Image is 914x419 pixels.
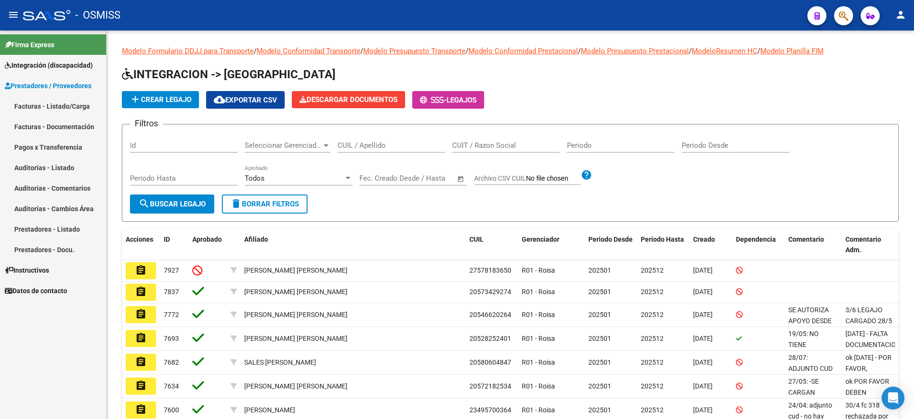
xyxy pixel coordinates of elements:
span: Dependencia [736,235,776,243]
span: Exportar CSV [214,96,277,104]
span: 202512 [641,358,664,366]
span: 20580604847 [469,358,511,366]
button: Borrar Filtros [222,194,308,214]
span: R01 - Roisa [522,358,555,366]
a: Modelo Presupuesto Transporte [363,47,466,55]
datatable-header-cell: Creado [689,229,732,261]
mat-icon: search [139,198,150,209]
datatable-header-cell: Aprobado [189,229,227,261]
mat-icon: assignment [135,286,147,297]
input: End date [399,174,445,183]
input: Start date [359,174,390,183]
mat-icon: assignment [135,356,147,368]
button: Crear Legajo [122,91,199,108]
span: 20572182534 [469,382,511,390]
datatable-header-cell: CUIL [466,229,518,261]
span: [DATE] [693,311,713,318]
button: Buscar Legajo [130,194,214,214]
span: Prestadores / Proveedores [5,81,91,91]
mat-icon: assignment [135,265,147,276]
span: - [420,96,447,104]
span: Acciones [126,235,153,243]
span: Borrar Filtros [230,200,299,208]
a: ModeloResumen HC [692,47,757,55]
span: R01 - Roisa [522,311,555,318]
span: ID [164,235,170,243]
span: INTEGRACION -> [GEOGRAPHIC_DATA] [122,68,336,81]
div: Open Intercom Messenger [882,387,904,409]
span: [DATE] [693,288,713,296]
div: [PERSON_NAME] [244,405,295,416]
span: 7600 [164,406,179,414]
div: [PERSON_NAME] [PERSON_NAME] [244,333,348,344]
input: Archivo CSV CUIL [526,174,581,183]
span: R01 - Roisa [522,288,555,296]
a: Modelo Conformidad Prestacional [468,47,578,55]
datatable-header-cell: Acciones [122,229,160,261]
span: 202512 [641,335,664,342]
span: Creado [693,235,715,243]
span: CUIL [469,235,484,243]
datatable-header-cell: ID [160,229,189,261]
span: 7682 [164,358,179,366]
span: Aprobado [192,235,222,243]
button: Open calendar [456,174,467,184]
span: [DATE] [693,358,713,366]
span: 202501 [588,311,611,318]
div: [PERSON_NAME] [PERSON_NAME] [244,265,348,276]
datatable-header-cell: Gerenciador [518,229,585,261]
span: Gerenciador [522,235,559,243]
datatable-header-cell: Periodo Desde [585,229,637,261]
button: Descargar Documentos [292,91,405,108]
span: Datos de contacto [5,286,67,296]
span: Buscar Legajo [139,200,206,208]
span: 20528252401 [469,335,511,342]
mat-icon: assignment [135,308,147,320]
span: Todos [245,174,265,183]
span: 7693 [164,335,179,342]
span: 202501 [588,382,611,390]
span: R01 - Roisa [522,335,555,342]
mat-icon: add [129,93,141,105]
span: Afiliado [244,235,268,243]
span: Comentario [788,235,824,243]
mat-icon: assignment [135,332,147,344]
datatable-header-cell: Comentario [785,229,842,261]
span: Legajos [447,96,477,104]
a: Modelo Presupuesto Prestacional [581,47,689,55]
a: Modelo Planilla FIM [760,47,824,55]
span: [DATE] [693,335,713,342]
mat-icon: person [895,9,906,20]
span: Seleccionar Gerenciador [245,141,322,150]
span: ok 8/05/2025 - POR FAVOR, AMPLIAR EL INFORME DEL EQUIPO INTERDISCIPLINARIO. [845,354,912,416]
span: 20573429274 [469,288,511,296]
span: Crear Legajo [129,95,191,104]
span: 202512 [641,406,664,414]
span: - OSMISS [75,5,120,26]
button: -Legajos [412,91,484,109]
span: Descargar Documentos [299,95,397,104]
mat-icon: assignment [135,380,147,391]
div: [PERSON_NAME] [PERSON_NAME] [244,309,348,320]
button: Exportar CSV [206,91,285,109]
span: 27578183650 [469,266,511,274]
span: 202512 [641,288,664,296]
datatable-header-cell: Periodo Hasta [637,229,689,261]
span: R01 - Roisa [522,266,555,274]
span: SE AUTORIZA APOYO DESDE MARZO, Y TERAPIAS DESDE ABRIL . [788,306,832,357]
span: 7772 [164,311,179,318]
span: Integración (discapacidad) [5,60,93,71]
span: 202501 [588,288,611,296]
mat-icon: cloud_download [214,94,225,105]
span: R01 - Roisa [522,382,555,390]
span: 7634 [164,382,179,390]
span: Instructivos [5,265,49,276]
span: 23495700364 [469,406,511,414]
span: R01 - Roisa [522,406,555,414]
span: Firma Express [5,40,54,50]
mat-icon: delete [230,198,242,209]
span: [DATE] [693,382,713,390]
span: 7837 [164,288,179,296]
span: Periodo Desde [588,235,633,243]
span: 9/05/2025 - FALTA DOCUMENTACION DE PSI Y PSP. [845,330,901,359]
